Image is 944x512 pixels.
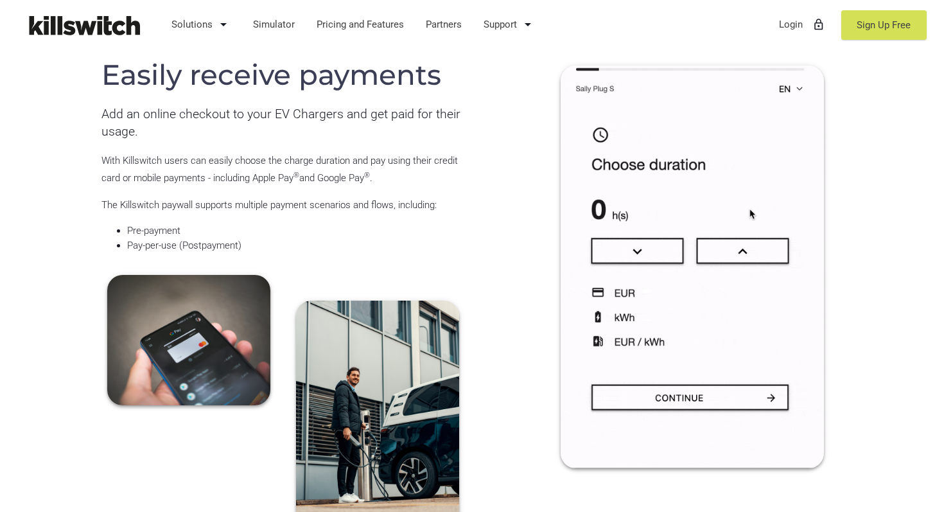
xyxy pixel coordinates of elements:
sup: ® [293,171,299,179]
p: Add an online checkout to your EV Chargers and get paid for their usage. [101,105,465,140]
i: arrow_drop_down [520,9,536,40]
img: Killswitch [19,10,148,41]
a: Simulator [247,8,301,41]
a: Partners [420,8,468,41]
img: Killswitch payment flow [561,66,824,468]
a: Support [478,8,542,41]
p: The Killswitch paywall supports multiple payment scenarios and flows, including: [101,197,465,214]
li: Pay-per-use (Postpayment) [127,238,465,253]
a: Solutions [166,8,238,41]
a: Sign Up Free [841,10,927,40]
p: With Killswitch users can easily choose the charge duration and pay using their credit card or mo... [101,152,465,187]
img: Mobile payments for EV Charging Stations [107,275,270,405]
a: Loginlock_outline [773,8,832,41]
i: lock_outline [812,9,825,40]
i: arrow_drop_down [216,9,231,40]
sup: ® [364,171,370,179]
li: Pre-payment [127,224,465,238]
h3: Easily receive payments [101,58,465,93]
a: Pricing and Features [311,8,410,41]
